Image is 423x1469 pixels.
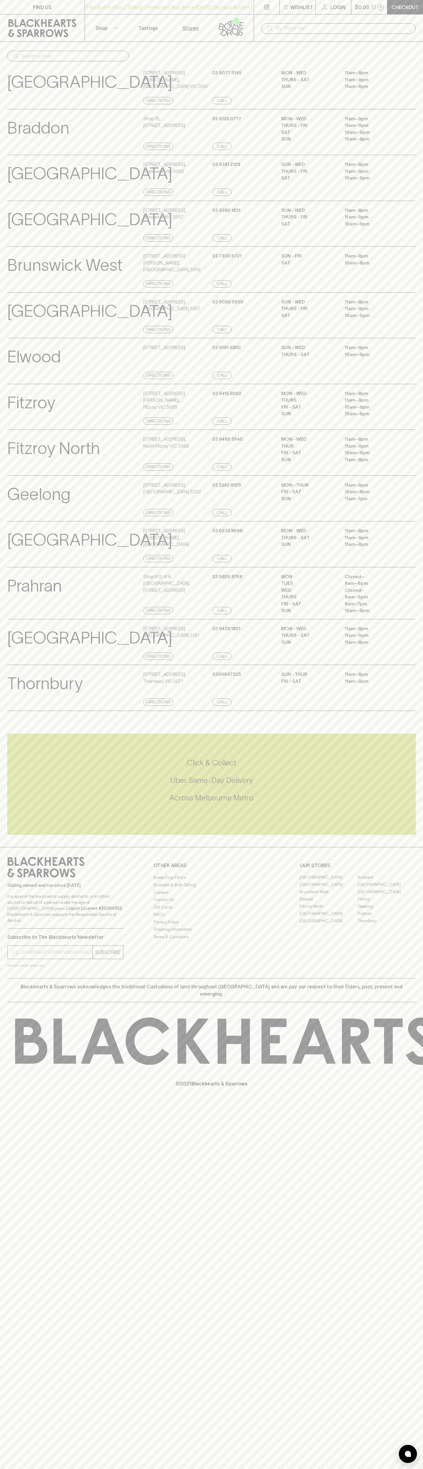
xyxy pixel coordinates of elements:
[281,482,336,489] p: MON - THUR
[281,83,336,90] p: SUN
[143,463,173,471] a: Directions
[345,129,399,136] p: 10am – 9pm
[281,678,336,685] p: Fri - Sat
[212,482,241,489] p: 03 5242 8109
[93,946,123,959] button: SUBSCRIBE
[345,253,399,260] p: 11am – 8pm
[290,4,313,11] p: Wishlist
[281,410,336,417] p: SUN
[345,527,399,534] p: 11am – 8pm
[212,699,232,706] a: Call
[143,527,211,548] p: [STREET_ADDRESS][PERSON_NAME] , [GEOGRAPHIC_DATA]
[143,607,173,614] a: Directions
[281,129,336,136] p: SAT
[281,632,336,639] p: THURS - SAT
[345,541,399,548] p: 11am – 8pm
[281,260,336,267] p: SAT
[392,4,419,11] p: Checkout
[7,882,123,888] p: Sibling owned and run since [DATE]
[300,888,358,896] a: Brunswick West
[143,417,173,425] a: Directions
[212,625,240,632] p: 03 9428 1801
[143,509,173,516] a: Directions
[281,312,336,319] p: SAT
[143,115,185,129] p: Shop 15 , [STREET_ADDRESS]
[212,509,232,516] a: Call
[345,594,399,601] p: 9am – 6pm
[154,918,270,926] a: Privacy Policy
[345,632,399,639] p: 11am – 9pm
[143,326,173,333] a: Directions
[345,70,399,76] p: 11am – 8pm
[212,344,241,351] p: 03 9191 4850
[143,625,199,639] p: [STREET_ADDRESS] , [GEOGRAPHIC_DATA] 3121
[143,97,173,104] a: Directions
[7,527,172,553] p: [GEOGRAPHIC_DATA]
[154,903,270,911] a: Gift Cards
[281,436,336,443] p: MON - WED
[212,207,240,214] p: 03 9380 1831
[281,573,336,580] p: MON
[212,189,232,196] a: Call
[345,115,399,122] p: 11am – 8pm
[345,639,399,646] p: 11am – 8pm
[281,527,336,534] p: MON - WED
[345,607,399,614] p: 10am – 5pm
[212,97,232,104] a: Call
[143,189,173,196] a: Directions
[281,115,336,122] p: MON - WED
[358,881,416,888] a: [GEOGRAPHIC_DATA]
[154,874,270,881] a: Bottle Drop FAQ's
[143,143,173,150] a: Directions
[345,488,399,495] p: 10am – 8pm
[281,404,336,411] p: FRI - SAT
[345,305,399,312] p: 11am – 9pm
[7,344,61,369] p: Elwood
[212,573,242,580] p: 03 9826 8768
[7,893,123,923] p: It is against the law to sell or supply alcohol to, or to obtain alcohol on behalf of a person un...
[7,573,62,598] p: Prahran
[345,410,399,417] p: 10am – 8pm
[212,607,232,614] a: Call
[345,351,399,358] p: 10am – 8pm
[96,24,108,32] p: Shop
[7,933,123,941] p: Subscribe to The Blackhearts Newsletter
[143,207,186,221] p: [STREET_ADDRESS] , Brunswick VIC 3057
[281,221,336,228] p: SAT
[300,903,358,910] a: Fitzroy North
[345,207,399,214] p: 11am – 8pm
[7,161,172,186] p: [GEOGRAPHIC_DATA]
[345,397,399,404] p: 11am – 9pm
[345,136,399,143] p: 10am – 8pm
[85,15,127,41] button: Shop
[154,933,270,940] a: Terms & Conditions
[281,594,336,601] p: THURS
[7,625,172,650] p: [GEOGRAPHIC_DATA]
[212,417,232,425] a: Call
[212,463,232,471] a: Call
[345,312,399,319] p: 10am – 9pm
[212,555,232,562] a: Call
[281,601,336,608] p: FRI - SAT
[281,344,336,351] p: SUN - WED
[212,253,242,260] p: 03 7300 6721
[212,390,241,397] p: 03 9415 8092
[12,983,411,997] p: Blackhearts & Sparrows acknowledges the traditional Custodians of land throughout [GEOGRAPHIC_DAT...
[66,906,122,911] strong: Liquor License #32064953
[212,143,232,150] a: Call
[281,161,336,168] p: SUN - WED
[143,234,173,242] a: Directions
[379,5,382,9] p: 0
[212,671,241,678] p: 0399697225
[345,456,399,463] p: 11am – 8pm
[212,70,241,76] p: 03 9077 5145
[281,214,336,221] p: THURS - FRI
[281,541,336,548] p: SUN
[281,639,336,646] p: SUN
[345,436,399,443] p: 11am – 8pm
[212,436,242,443] p: 03 9489 5945
[212,280,232,287] a: Call
[7,734,416,835] div: Call to action block
[281,175,336,182] p: SAT
[212,299,243,306] p: 03 9050 0659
